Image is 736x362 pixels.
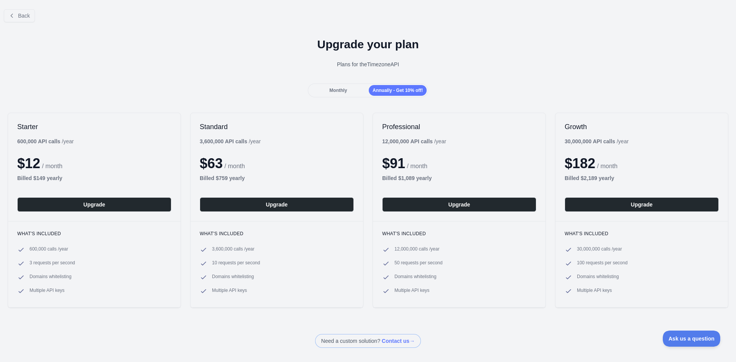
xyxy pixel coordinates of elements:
h2: Growth [565,122,719,131]
span: $ 182 [565,156,595,171]
span: $ 91 [382,156,405,171]
h2: Professional [382,122,536,131]
div: / year [565,138,629,145]
div: / year [382,138,446,145]
h2: Standard [200,122,354,131]
b: 12,000,000 API calls [382,138,433,144]
b: 30,000,000 API calls [565,138,615,144]
iframe: Toggle Customer Support [663,331,721,347]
